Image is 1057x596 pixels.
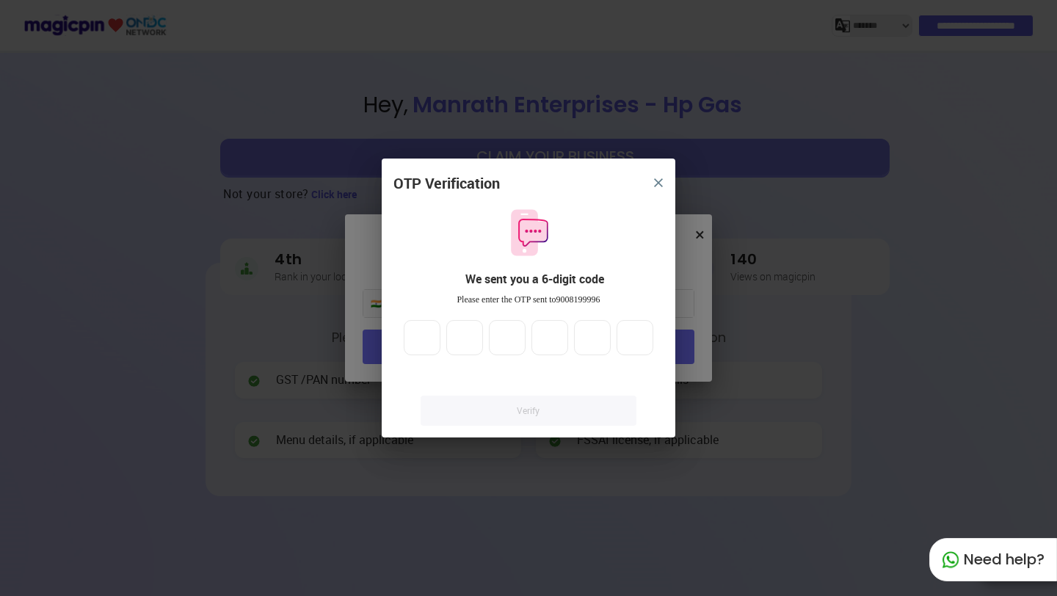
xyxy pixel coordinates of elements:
[929,538,1057,581] div: Need help?
[393,294,664,306] div: Please enter the OTP sent to 9008199996
[654,178,663,187] img: 8zTxi7IzMsfkYqyYgBgfvSHvmzQA9juT1O3mhMgBDT8p5s20zMZ2JbefE1IEBlkXHwa7wAFxGwdILBLhkAAAAASUVORK5CYII=
[645,170,672,196] button: close
[405,271,664,288] div: We sent you a 6-digit code
[421,396,636,426] a: Verify
[393,173,500,195] div: OTP Verification
[504,208,553,258] img: otpMessageIcon.11fa9bf9.svg
[942,551,959,569] img: whatapp_green.7240e66a.svg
